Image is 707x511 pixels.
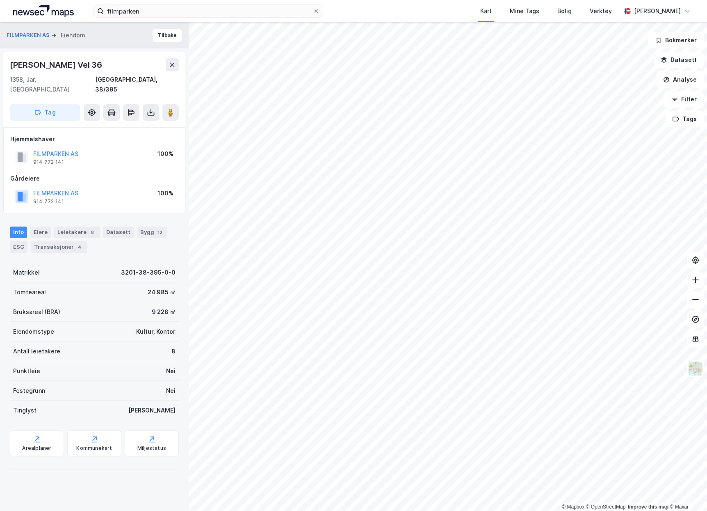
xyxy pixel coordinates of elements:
[10,174,178,183] div: Gårdeiere
[128,406,176,415] div: [PERSON_NAME]
[166,386,176,396] div: Nei
[634,6,681,16] div: [PERSON_NAME]
[30,227,51,238] div: Eiere
[628,504,668,510] a: Improve this map
[13,268,40,277] div: Matrikkel
[13,386,45,396] div: Festegrunn
[10,227,27,238] div: Info
[156,228,164,236] div: 12
[13,346,60,356] div: Antall leietakere
[166,366,176,376] div: Nei
[590,6,612,16] div: Verktøy
[171,346,176,356] div: 8
[13,307,60,317] div: Bruksareal (BRA)
[61,30,85,40] div: Eiendom
[157,149,173,159] div: 100%
[157,188,173,198] div: 100%
[656,71,704,88] button: Analyse
[152,307,176,317] div: 9 228 ㎡
[95,75,179,94] div: [GEOGRAPHIC_DATA], 38/395
[76,445,112,451] div: Kommunekart
[7,31,51,39] button: FILMPARKEN AS
[13,327,54,337] div: Eiendomstype
[10,104,80,121] button: Tag
[153,29,182,42] button: Tilbake
[10,75,95,94] div: 1358, Jar, [GEOGRAPHIC_DATA]
[10,58,104,71] div: [PERSON_NAME] Vei 36
[13,366,40,376] div: Punktleie
[480,6,492,16] div: Kart
[54,227,100,238] div: Leietakere
[562,504,584,510] a: Mapbox
[103,227,134,238] div: Datasett
[510,6,539,16] div: Mine Tags
[13,5,74,17] img: logo.a4113a55bc3d86da70a041830d287a7e.svg
[88,228,96,236] div: 8
[121,268,176,277] div: 3201-38-395-0-0
[22,445,51,451] div: Arealplaner
[654,52,704,68] button: Datasett
[137,227,167,238] div: Bygg
[586,504,626,510] a: OpenStreetMap
[664,91,704,108] button: Filter
[10,134,178,144] div: Hjemmelshaver
[557,6,572,16] div: Bolig
[648,32,704,48] button: Bokmerker
[104,5,313,17] input: Søk på adresse, matrikkel, gårdeiere, leietakere eller personer
[666,472,707,511] iframe: Chat Widget
[137,445,166,451] div: Miljøstatus
[148,287,176,297] div: 24 985 ㎡
[10,241,27,253] div: ESG
[13,406,36,415] div: Tinglyst
[136,327,176,337] div: Kultur, Kontor
[688,361,703,376] img: Z
[13,287,46,297] div: Tomteareal
[33,159,64,165] div: 914 772 141
[31,241,87,253] div: Transaksjoner
[75,243,84,251] div: 4
[33,198,64,205] div: 914 772 141
[666,111,704,127] button: Tags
